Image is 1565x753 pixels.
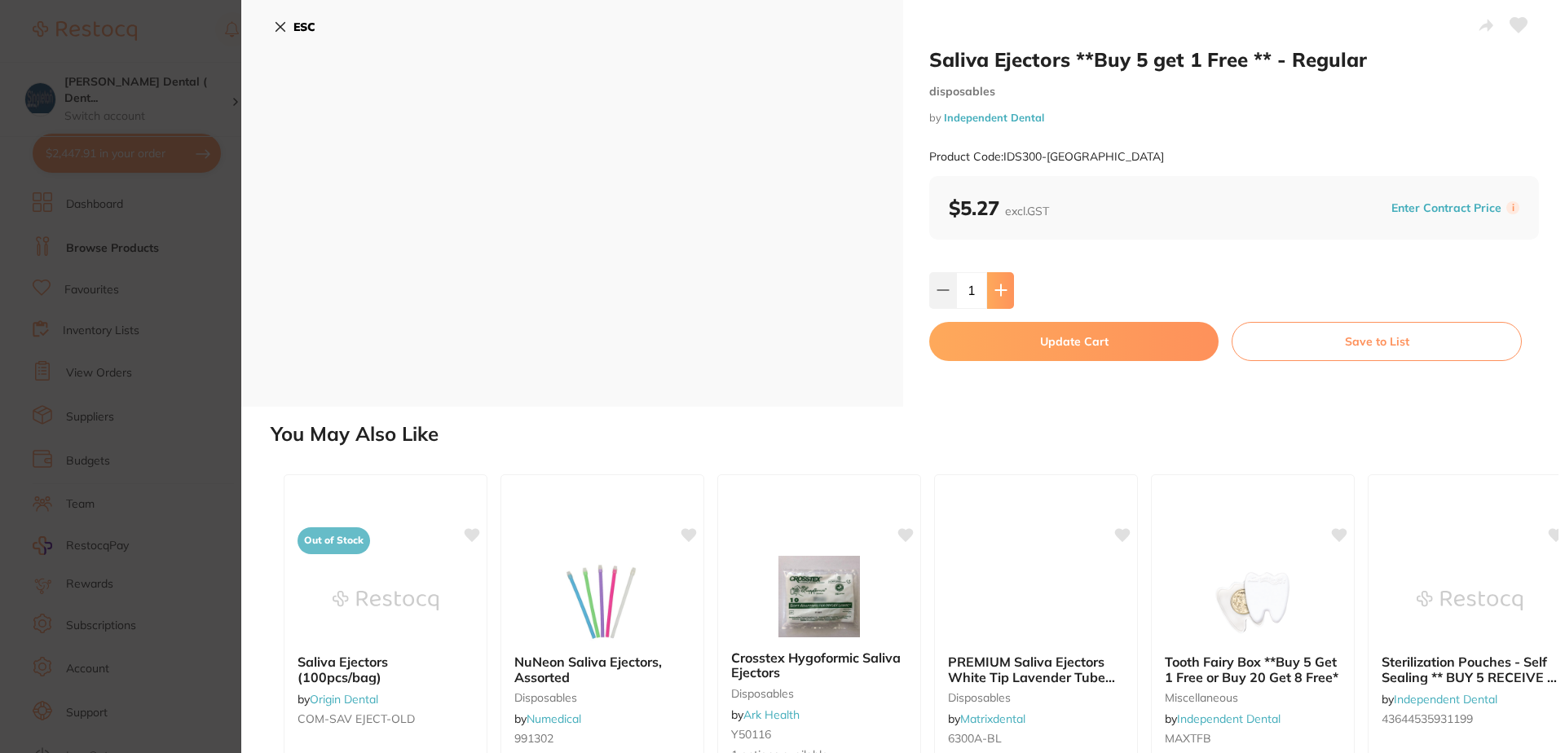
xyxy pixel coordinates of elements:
[1386,200,1506,216] button: Enter Contract Price
[333,560,439,641] img: Saliva Ejectors (100pcs/bag)
[949,196,1049,220] b: $5.27
[948,711,1025,726] span: by
[1417,560,1523,641] img: Sterilization Pouches - Self Sealing ** BUY 5 RECEIVE 1 FREE OR BUY 10 GET 3 FREE OR BUY 20 GET 8...
[929,85,1539,99] small: disposables
[298,692,378,707] span: by
[929,112,1539,124] small: by
[1165,654,1341,685] b: Tooth Fairy Box **Buy 5 Get 1 Free or Buy 20 Get 8 Free*
[1177,711,1281,726] a: Independent Dental
[298,654,474,685] b: Saliva Ejectors (100pcs/bag)
[731,687,907,700] small: disposables
[1165,711,1281,726] span: by
[514,732,690,745] small: 991302
[1382,692,1497,707] span: by
[929,150,1164,164] small: Product Code: IDS300-[GEOGRAPHIC_DATA]
[514,691,690,704] small: disposables
[743,707,800,722] a: Ark Health
[1200,560,1306,641] img: Tooth Fairy Box **Buy 5 Get 1 Free or Buy 20 Get 8 Free*
[731,650,907,680] b: Crosstex Hygoformic Saliva Ejectors
[310,692,378,707] a: Origin Dental
[274,13,315,41] button: ESC
[298,527,370,554] span: Out of Stock
[1506,201,1519,214] label: i
[731,707,800,722] span: by
[944,111,1044,124] a: Independent Dental
[929,47,1539,72] h2: Saliva Ejectors **Buy 5 get 1 Free ** - Regular
[948,654,1124,685] b: PREMIUM Saliva Ejectors White Tip Lavender Tube (10x100)
[929,322,1219,361] button: Update Cart
[983,560,1089,641] img: PREMIUM Saliva Ejectors White Tip Lavender Tube (10x100)
[1165,691,1341,704] small: miscellaneous
[271,423,1558,446] h2: You May Also Like
[1382,654,1558,685] b: Sterilization Pouches - Self Sealing ** BUY 5 RECEIVE 1 FREE OR BUY 10 GET 3 FREE OR BUY 20 GET 8...
[948,732,1124,745] small: 6300A-BL
[731,728,907,741] small: Y50116
[514,654,690,685] b: NuNeon Saliva Ejectors, Assorted
[1005,204,1049,218] span: excl. GST
[960,711,1025,726] a: Matrixdental
[298,712,474,725] small: COM-SAV EJECT-OLD
[514,711,581,726] span: by
[549,560,655,641] img: NuNeon Saliva Ejectors, Assorted
[948,691,1124,704] small: disposables
[1382,712,1558,725] small: 43644535931199
[1232,322,1522,361] button: Save to List
[1394,692,1497,707] a: Independent Dental
[1165,732,1341,745] small: MAXTFB
[766,556,872,637] img: Crosstex Hygoformic Saliva Ejectors
[293,20,315,34] b: ESC
[527,711,581,726] a: Numedical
